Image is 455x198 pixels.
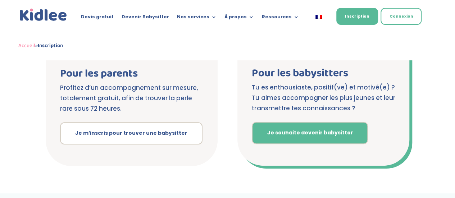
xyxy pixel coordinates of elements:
a: Devis gratuit [81,14,114,22]
a: Connexion [381,8,422,25]
a: Kidlee Logo [18,7,69,23]
p: Profitez d’un accompagnement sur mesure, totalement gratuit, afin de trouver la perle rare sous 7... [60,83,203,114]
a: Je m’inscris pour trouver une babysitter [60,122,203,144]
img: logo_kidlee_bleu [18,7,69,23]
a: À propos [224,14,254,22]
span: » [18,41,63,50]
h2: Pour les babysitters [252,68,395,82]
a: Je souhaite devenir babysitter [252,122,368,144]
a: Devenir Babysitter [122,14,169,22]
img: Français [315,15,322,19]
a: Inscription [336,8,378,25]
strong: Inscription [38,41,63,50]
a: Ressources [262,14,299,22]
p: Tu es enthousiaste, positif(ve) et motivé(e) ? Tu aimes accompagner les plus jeunes et leur trans... [252,82,395,114]
a: Accueil [18,41,35,50]
a: Nos services [177,14,217,22]
h2: Pour les parents [60,68,203,83]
